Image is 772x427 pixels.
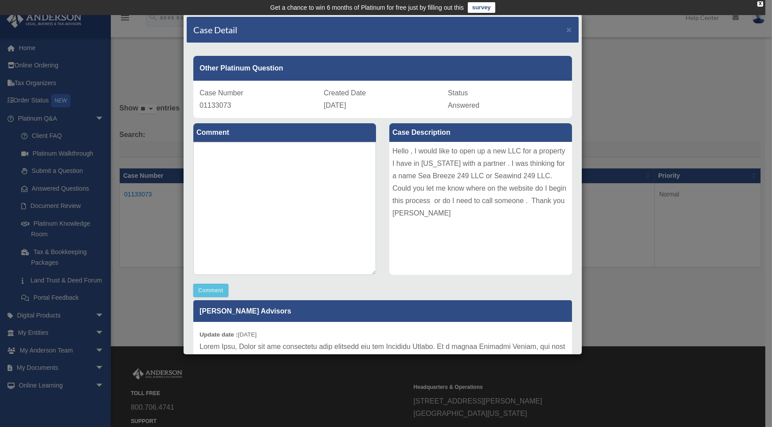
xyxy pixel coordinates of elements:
span: Case Number [200,89,243,97]
label: Case Description [389,123,572,142]
span: Created Date [324,89,366,97]
span: Answered [448,102,479,109]
span: × [566,24,572,35]
div: close [757,1,763,7]
span: 01133073 [200,102,231,109]
label: Comment [193,123,376,142]
p: [PERSON_NAME] Advisors [193,300,572,322]
small: [DATE] [200,331,257,338]
div: Other Platinum Question [193,56,572,81]
button: Close [566,25,572,34]
span: Status [448,89,468,97]
h4: Case Detail [193,24,237,36]
span: [DATE] [324,102,346,109]
button: Comment [193,284,228,297]
div: Get a chance to win 6 months of Platinum for free just by filling out this [270,2,464,13]
b: Update date : [200,331,238,338]
div: Hello , I would like to open up a new LLC for a property I have in [US_STATE] with a partner . I ... [389,142,572,275]
a: survey [468,2,495,13]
